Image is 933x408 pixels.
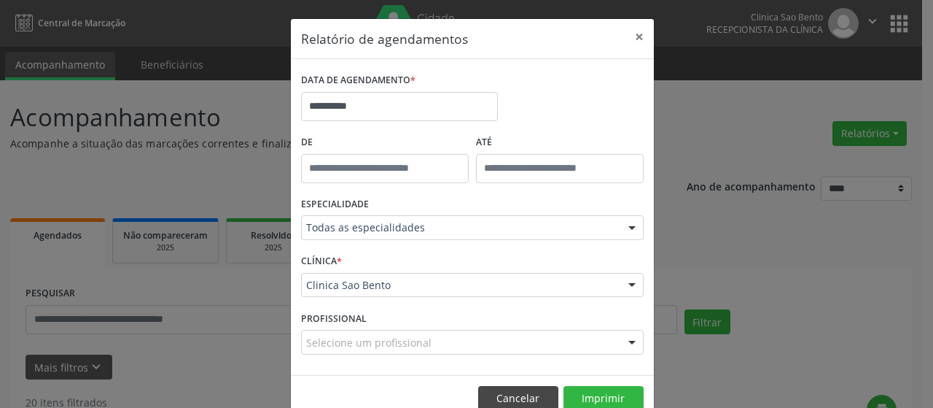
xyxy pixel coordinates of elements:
label: De [301,131,469,154]
label: CLÍNICA [301,250,342,273]
span: Todas as especialidades [306,220,614,235]
label: PROFISSIONAL [301,307,367,330]
span: Selecione um profissional [306,335,432,350]
label: DATA DE AGENDAMENTO [301,69,415,92]
span: Clinica Sao Bento [306,278,614,293]
h5: Relatório de agendamentos [301,29,468,48]
button: Close [625,19,654,55]
label: ESPECIALIDADE [301,193,369,216]
label: ATÉ [476,131,644,154]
